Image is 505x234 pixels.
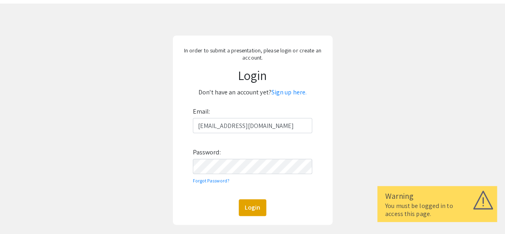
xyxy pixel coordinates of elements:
div: You must be logged in to access this page. [385,202,489,218]
h1: Login [178,68,327,83]
iframe: Chat [6,198,34,228]
button: Login [239,199,266,216]
a: Forgot Password? [193,178,230,184]
div: Warning [385,190,489,202]
p: Don't have an account yet? [178,86,327,99]
p: In order to submit a presentation, please login or create an account. [178,47,327,61]
a: Sign up here. [271,88,307,96]
label: Password: [193,146,221,159]
label: Email: [193,105,210,118]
